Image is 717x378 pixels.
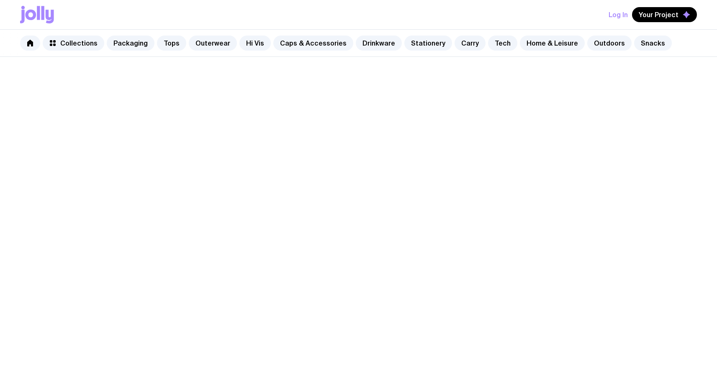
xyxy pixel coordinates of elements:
[520,36,585,51] a: Home & Leisure
[609,7,628,22] button: Log In
[189,36,237,51] a: Outerwear
[455,36,486,51] a: Carry
[157,36,186,51] a: Tops
[639,10,678,19] span: Your Project
[587,36,632,51] a: Outdoors
[632,7,697,22] button: Your Project
[404,36,452,51] a: Stationery
[356,36,402,51] a: Drinkware
[488,36,517,51] a: Tech
[60,39,98,47] span: Collections
[634,36,672,51] a: Snacks
[107,36,154,51] a: Packaging
[273,36,353,51] a: Caps & Accessories
[239,36,271,51] a: Hi Vis
[43,36,104,51] a: Collections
